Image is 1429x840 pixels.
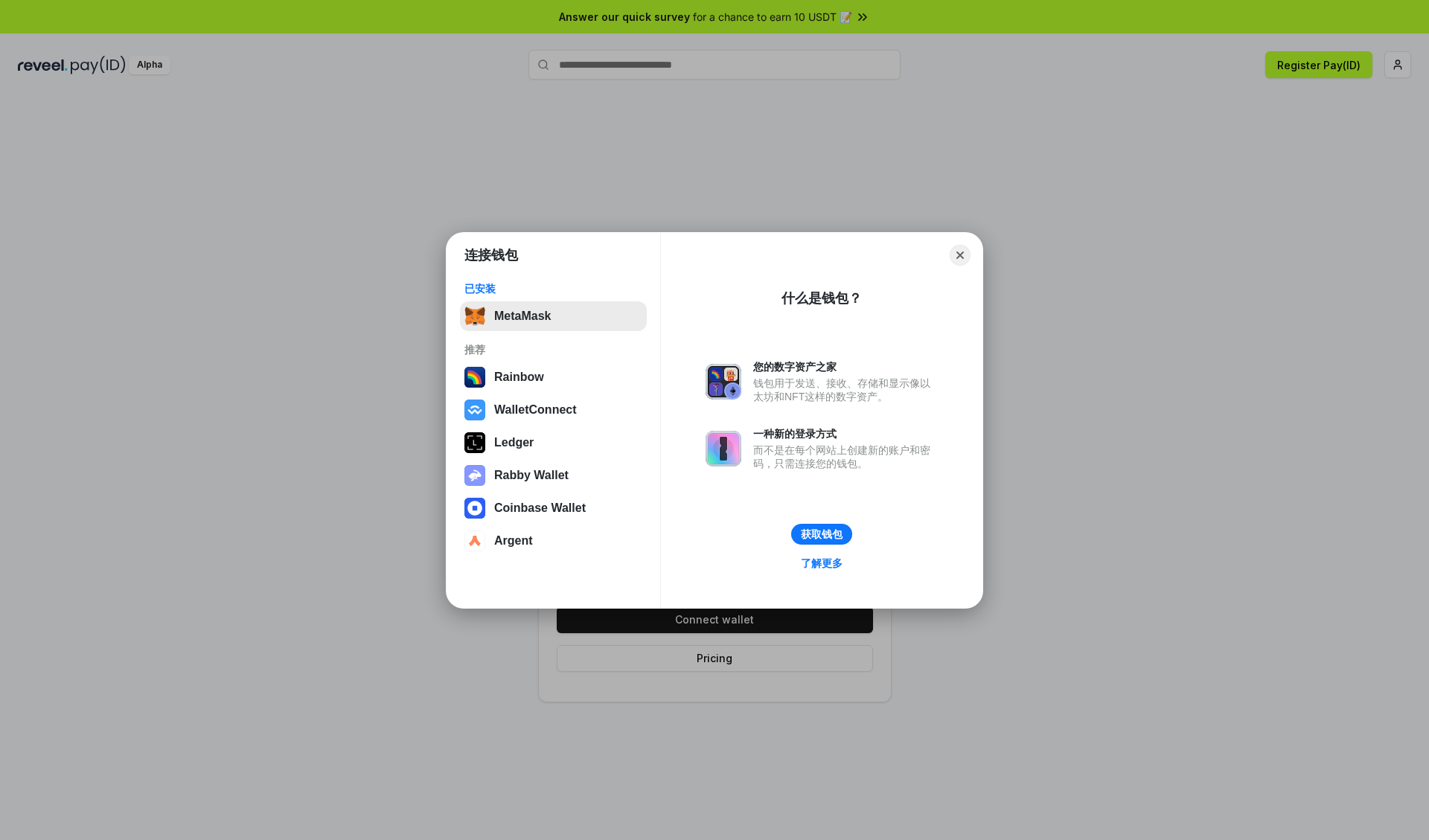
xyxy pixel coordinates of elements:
[753,376,938,403] div: 钱包用于发送、接收、存储和显示像以太坊和NFT这样的数字资产。
[460,362,647,392] button: Rainbow
[464,343,642,356] div: 推荐
[464,465,485,486] img: svg+xml,%3Csvg%20xmlns%3D%22http%3A%2F%2Fwww.w3.org%2F2000%2Fsvg%22%20fill%3D%22none%22%20viewBox...
[706,431,741,467] img: svg+xml,%3Csvg%20xmlns%3D%22http%3A%2F%2Fwww.w3.org%2F2000%2Fsvg%22%20fill%3D%22none%22%20viewBox...
[464,498,485,519] img: svg+xml,%3Csvg%20width%3D%2228%22%20height%3D%2228%22%20viewBox%3D%220%200%2028%2028%22%20fill%3D...
[464,282,642,295] div: 已安装
[791,524,852,545] button: 获取钱包
[460,493,647,523] button: Coinbase Wallet
[753,443,938,470] div: 而不是在每个网站上创建新的账户和密码，只需连接您的钱包。
[753,360,938,373] div: 您的数字资产之家
[494,469,569,482] div: Rabby Wallet
[464,306,485,327] img: svg+xml,%3Csvg%20fill%3D%22none%22%20height%3D%2233%22%20viewBox%3D%220%200%2035%2033%22%20width%...
[792,554,851,573] a: 了解更多
[460,395,647,425] button: WalletConnect
[464,367,485,388] img: svg+xml,%3Csvg%20width%3D%22120%22%20height%3D%22120%22%20viewBox%3D%220%200%20120%20120%22%20fil...
[460,428,647,458] button: Ledger
[464,432,485,453] img: svg+xml,%3Csvg%20xmlns%3D%22http%3A%2F%2Fwww.w3.org%2F2000%2Fsvg%22%20width%3D%2228%22%20height%3...
[950,245,971,266] button: Close
[753,427,938,440] div: 一种新的登录方式
[464,246,518,264] h1: 连接钱包
[494,501,586,515] div: Coinbase Wallet
[801,557,843,570] div: 了解更多
[464,530,485,551] img: svg+xml,%3Csvg%20width%3D%2228%22%20height%3D%2228%22%20viewBox%3D%220%200%2028%2028%22%20fill%3D...
[494,371,544,384] div: Rainbow
[460,526,647,556] button: Argent
[494,534,533,548] div: Argent
[494,436,534,449] div: Ledger
[464,400,485,420] img: svg+xml,%3Csvg%20width%3D%2228%22%20height%3D%2228%22%20viewBox%3D%220%200%2028%2028%22%20fill%3D...
[706,364,741,400] img: svg+xml,%3Csvg%20xmlns%3D%22http%3A%2F%2Fwww.w3.org%2F2000%2Fsvg%22%20fill%3D%22none%22%20viewBox...
[494,403,577,417] div: WalletConnect
[801,528,843,541] div: 获取钱包
[494,310,551,323] div: MetaMask
[460,301,647,331] button: MetaMask
[460,461,647,490] button: Rabby Wallet
[781,289,862,307] div: 什么是钱包？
